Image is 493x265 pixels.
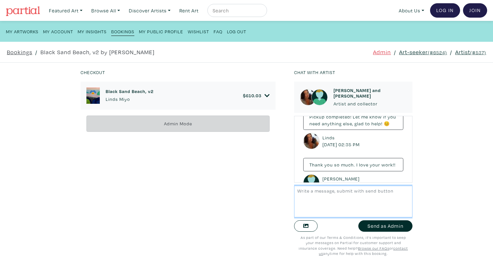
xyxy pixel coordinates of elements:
[430,3,460,18] a: Log In
[311,89,328,105] img: avatar.png
[300,89,316,105] img: phpThumb.php
[227,27,246,36] a: Log Out
[214,27,222,36] a: FAQ
[176,4,202,17] a: Rent Art
[7,48,32,56] a: Bookings
[319,246,408,256] a: contact us
[371,120,382,127] span: help!
[214,28,222,35] small: FAQ
[428,49,447,55] small: (#6524)
[373,48,391,56] a: Admin
[106,88,154,102] a: Black Sand Beach, v2 Linds Miyo
[43,27,73,36] a: My Account
[463,3,487,18] a: Join
[139,27,183,36] a: My Public Profile
[356,162,358,168] span: I
[396,4,427,17] a: About Us
[309,120,321,127] span: need
[78,28,107,35] small: My Insights
[303,133,320,149] img: phpThumb.php
[243,93,270,99] a: $610.03
[369,114,382,120] span: know
[341,162,355,168] span: much.
[88,4,123,17] a: Browse All
[399,48,447,56] a: Art-seeker(#6524)
[354,120,364,127] span: glad
[188,28,209,35] small: Wishlist
[365,120,370,127] span: to
[212,7,261,15] input: Search
[139,28,183,35] small: My Public Profile
[381,162,396,168] span: work!!
[353,114,360,120] span: Let
[299,235,408,256] small: As part of our Terms & Conditions, it's important to keep your messages on Partial for customer s...
[106,88,154,94] h6: Black Sand Beach, v2
[384,120,390,127] span: 😊
[246,92,261,99] span: 610.03
[388,114,396,120] span: you
[303,174,320,191] img: avatar.png
[324,162,333,168] span: you
[243,93,261,98] h6: $
[334,87,407,99] h6: [PERSON_NAME] and [PERSON_NAME]
[111,27,134,36] a: Bookings
[358,220,412,232] button: Send as Admin
[361,114,368,120] span: me
[86,87,100,104] img: phpThumb.php
[78,27,107,36] a: My Insights
[455,48,486,56] a: Artist(#537)
[326,114,351,120] span: completed!
[46,4,85,17] a: Featured Art
[322,175,361,189] small: [PERSON_NAME] [DATE] 02:36 PM
[6,28,38,35] small: My Artworks
[470,49,486,55] small: (#537)
[309,114,325,120] span: Pickup
[309,162,323,168] span: Thank
[394,48,396,56] span: /
[35,48,37,56] span: /
[322,134,361,148] small: Linds [DATE] 02:35 PM
[188,27,209,36] a: Wishlist
[106,96,154,103] p: Linds Miyo
[126,4,173,17] a: Discover Artists
[370,162,380,168] span: your
[334,162,340,168] span: so
[81,69,105,75] small: Checkout
[450,48,452,56] span: /
[334,100,407,107] p: Artist and collector
[358,246,389,251] a: Browse our FAQs
[383,114,386,120] span: if
[343,120,353,127] span: else,
[111,28,134,35] small: Bookings
[6,27,38,36] a: My Artworks
[359,162,368,168] span: love
[294,69,335,75] small: Chat with artist
[322,120,342,127] span: anything
[43,28,73,35] small: My Account
[40,48,155,56] a: Black Sand Beach, v2 by [PERSON_NAME]
[86,116,270,132] div: Admin Mode
[227,28,246,35] small: Log Out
